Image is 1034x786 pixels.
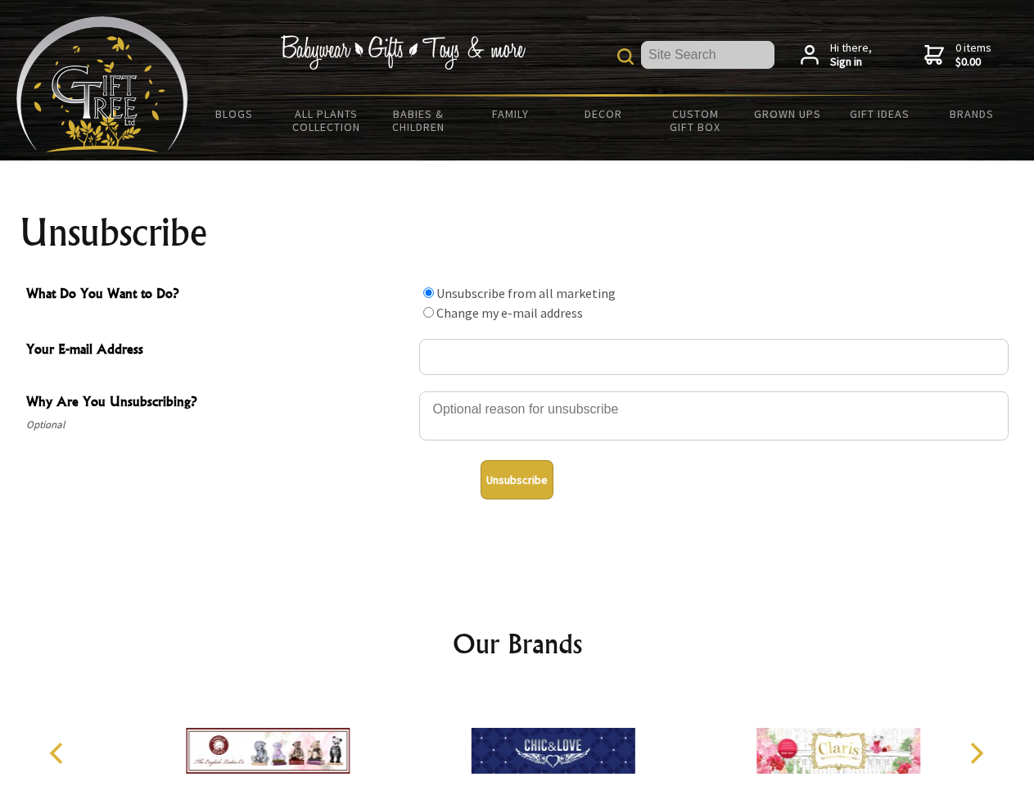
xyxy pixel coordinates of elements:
a: Decor [557,97,649,131]
a: Babies & Children [373,97,465,144]
a: Hi there,Sign in [801,41,872,70]
button: Unsubscribe [481,460,553,499]
a: All Plants Collection [281,97,373,144]
input: What Do You Want to Do? [423,287,434,298]
span: What Do You Want to Do? [26,283,411,307]
a: 0 items$0.00 [924,41,991,70]
label: Change my e-mail address [436,305,583,321]
a: Family [465,97,558,131]
label: Unsubscribe from all marketing [436,285,616,301]
button: Next [958,735,994,771]
h1: Unsubscribe [20,213,1015,252]
h2: Our Brands [33,624,1002,663]
a: Custom Gift Box [649,97,742,144]
strong: $0.00 [955,55,991,70]
img: Babywear - Gifts - Toys & more [280,35,526,70]
strong: Sign in [830,55,872,70]
span: Why Are You Unsubscribing? [26,391,411,415]
span: Hi there, [830,41,872,70]
img: product search [617,48,634,65]
img: Babyware - Gifts - Toys and more... [16,16,188,152]
a: BLOGS [188,97,281,131]
input: Site Search [641,41,774,69]
input: Your E-mail Address [419,339,1009,375]
input: What Do You Want to Do? [423,307,434,318]
span: Your E-mail Address [26,339,411,363]
textarea: Why Are You Unsubscribing? [419,391,1009,440]
a: Brands [926,97,1018,131]
span: 0 items [955,40,991,70]
button: Previous [41,735,77,771]
a: Gift Ideas [833,97,926,131]
a: Grown Ups [741,97,833,131]
span: Optional [26,415,411,435]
